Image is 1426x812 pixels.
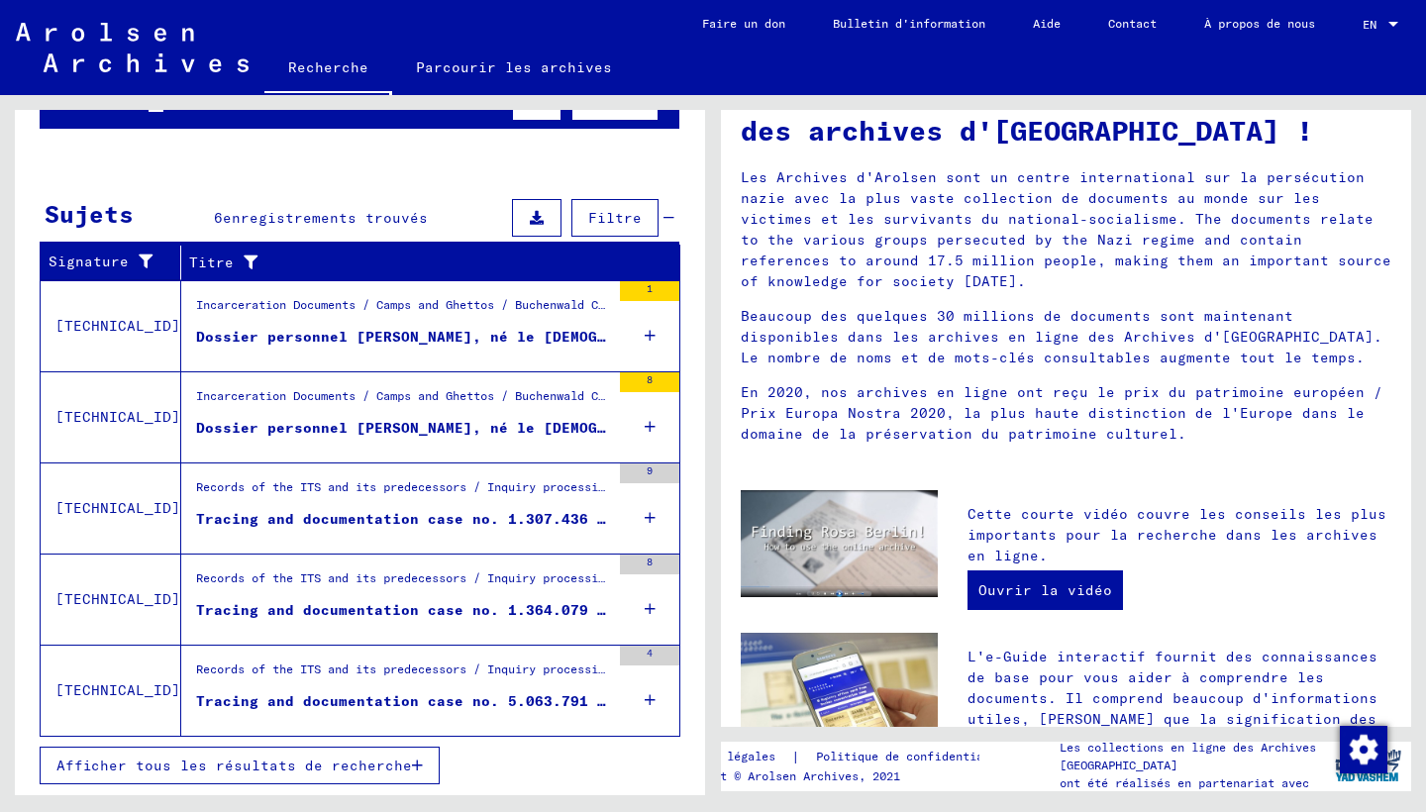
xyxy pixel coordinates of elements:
span: Afficher tous les résultats de recherche [56,757,412,774]
div: Tracing and documentation case no. 1.364.079 pour [PERSON_NAME] né le [DEMOGRAPHIC_DATA] [196,600,610,621]
button: Filtre [571,199,659,237]
span: Filtre [588,93,642,111]
td: [TECHNICAL_ID] [41,645,181,736]
a: Recherche [264,44,392,95]
div: | [664,747,1035,767]
div: Tracing and documentation case no. 5.063.791 pour [PERSON_NAME] né le [DEMOGRAPHIC_DATA] [196,691,610,712]
span: Filtre [588,209,642,227]
div: Records of the ITS and its predecessors / Inquiry processing / ITS case files as of 1947 / Reposi... [196,478,610,506]
div: Dossier personnel [PERSON_NAME], né le [DEMOGRAPHIC_DATA][PERSON_NAME] [196,327,610,348]
p: Cette courte vidéo couvre les conseils les plus importants pour la recherche dans les archives en... [968,504,1391,566]
a: Ouvrir la vidéo [968,570,1123,610]
img: Modifier le consentement [1340,726,1387,773]
div: Titre [189,247,656,278]
div: Signature [49,252,155,272]
div: 8 [620,555,679,574]
p: Les collections en ligne des Archives [GEOGRAPHIC_DATA] [1060,739,1325,774]
div: 4 [620,646,679,665]
div: Incarceration Documents / Camps and Ghettos / Buchenwald Concentration Camp / Individual Document... [196,296,610,324]
p: Copyright © Arolsen Archives, 2021 [664,767,1035,785]
mat-select-trigger: EN [1363,17,1376,32]
div: Incarceration Documents / Camps and Ghettos / Buchenwald Concentration Camp / Individual Document... [196,387,610,415]
a: Parcourir les archives [392,44,636,91]
td: [TECHNICAL_ID] [41,462,181,554]
div: Dossier personnel [PERSON_NAME], né le [DEMOGRAPHIC_DATA], né à [GEOGRAPHIC_DATA] [196,418,610,439]
img: yv_logo.png [1331,741,1405,790]
div: Tracing and documentation case no. 1.307.436 pour [PERSON_NAME] né le [DEMOGRAPHIC_DATA] [196,509,610,530]
div: Records of the ITS and its predecessors / Inquiry processing / ITS case files as of 1947 / Reposi... [196,660,610,688]
h1: Bienvenue dans les archives en ligne des archives d'[GEOGRAPHIC_DATA] ! [741,68,1391,152]
img: Arolsen_neg.svg [16,23,249,72]
div: Signature [49,247,180,278]
span: enregistrements trouvés [279,93,484,111]
div: Records of the ITS and its predecessors / Inquiry processing / ITS case files as of 1947 / Reposi... [196,569,610,597]
p: Les Archives d'Arolsen sont un centre international sur la persécution nazie avec la plus vaste c... [741,167,1391,292]
a: Politique de confidentialité [800,747,1035,767]
button: Afficher tous les résultats de recherche [40,747,440,784]
td: [TECHNICAL_ID] [41,554,181,645]
img: eguide.jpg [741,633,938,764]
img: video.jpg [741,490,938,597]
a: Mentions légales [664,747,791,767]
span: 25 [261,93,279,111]
p: ont été réalisés en partenariat avec [1060,774,1325,792]
p: En 2020, nos archives en ligne ont reçu le prix du patrimoine européen / Prix Europa Nostra 2020,... [741,382,1391,445]
p: Beaucoup des quelques 30 millions de documents sont maintenant disponibles dans les archives en l... [741,306,1391,368]
div: Titre [189,253,631,273]
p: L'e-Guide interactif fournit des connaissances de base pour vous aider à comprendre les documents... [968,647,1391,771]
